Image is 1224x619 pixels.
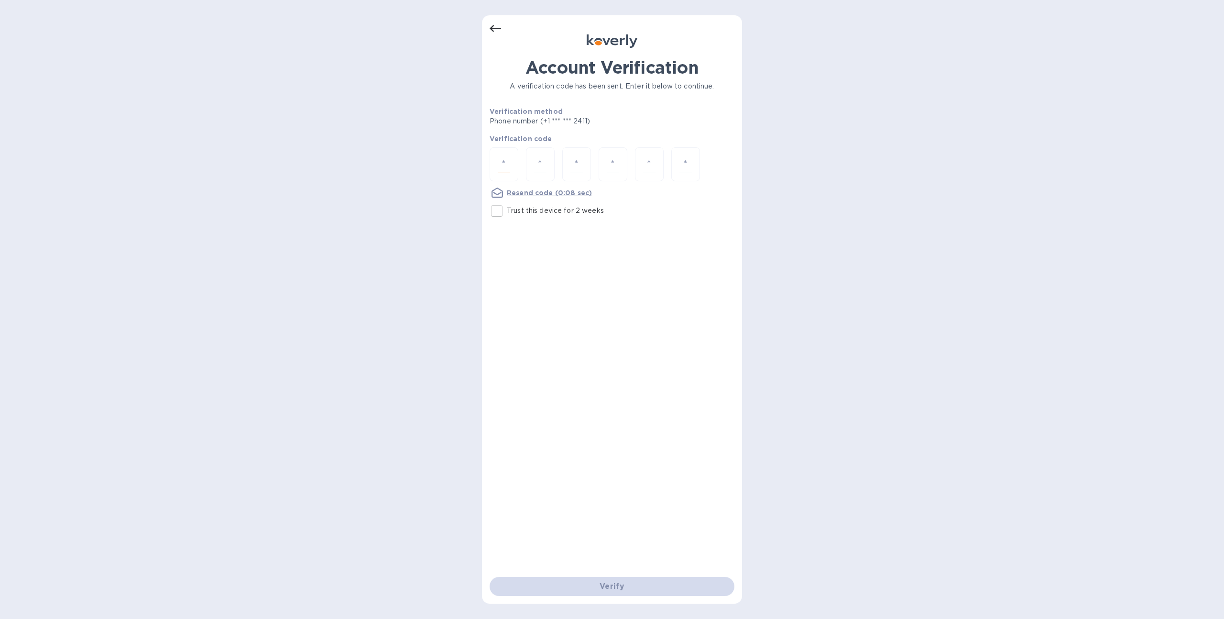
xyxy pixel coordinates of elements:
p: A verification code has been sent. Enter it below to continue. [490,81,734,91]
p: Trust this device for 2 weeks [507,206,604,216]
h1: Account Verification [490,57,734,77]
b: Verification method [490,108,563,115]
p: Verification code [490,134,734,144]
u: Resend code (0:08 sec) [507,189,592,197]
p: Phone number (+1 *** *** 2411) [490,116,663,126]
